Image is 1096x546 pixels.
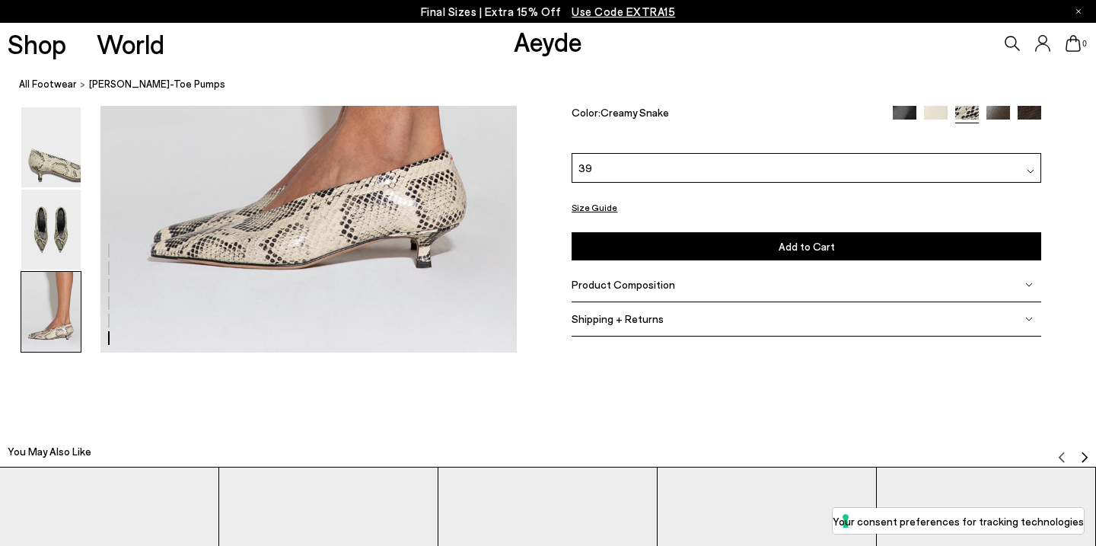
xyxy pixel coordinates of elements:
[1078,440,1091,463] button: Next slide
[1056,451,1068,463] img: svg%3E
[572,106,878,123] div: Color:
[1025,315,1033,323] img: svg%3E
[572,312,664,325] span: Shipping + Returns
[833,508,1084,534] button: Your consent preferences for tracking technologies
[1081,40,1088,48] span: 0
[779,240,835,253] span: Add to Cart
[572,5,675,18] span: Navigate to /collections/ss25-final-sizes
[572,278,675,291] span: Product Composition
[19,64,1096,106] nav: breadcrumb
[1025,281,1033,289] img: svg%3E
[21,190,81,270] img: Clara Pointed-Toe Pumps - Image 5
[1078,451,1091,463] img: svg%3E
[572,232,1041,260] button: Add to Cart
[21,107,81,187] img: Clara Pointed-Toe Pumps - Image 4
[89,76,225,92] span: [PERSON_NAME]-Toe Pumps
[833,513,1084,529] label: Your consent preferences for tracking technologies
[572,198,617,217] button: Size Guide
[1027,168,1034,175] img: svg%3E
[1066,35,1081,52] a: 0
[8,30,66,57] a: Shop
[514,25,582,57] a: Aeyde
[421,2,676,21] p: Final Sizes | Extra 15% Off
[21,272,81,352] img: Clara Pointed-Toe Pumps - Image 6
[97,30,164,57] a: World
[1056,440,1068,463] button: Previous slide
[601,106,669,119] span: Creamy Snake
[8,444,91,459] h2: You May Also Like
[19,76,77,92] a: All Footwear
[578,160,592,176] span: 39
